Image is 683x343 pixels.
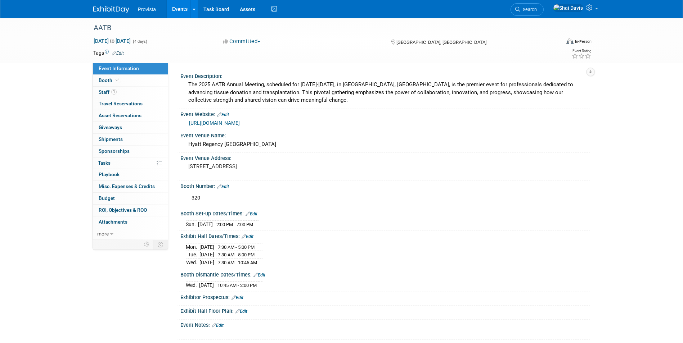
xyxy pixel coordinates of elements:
[109,38,116,44] span: to
[566,38,574,44] img: Format-Inperson.png
[93,169,168,180] a: Playbook
[572,49,591,53] div: Event Rating
[93,193,168,204] a: Budget
[180,208,590,218] div: Booth Set-up Dates/Times:
[97,231,109,237] span: more
[232,295,243,300] a: Edit
[98,160,111,166] span: Tasks
[218,252,255,257] span: 7:30 AM - 5:00 PM
[511,3,544,16] a: Search
[99,195,115,201] span: Budget
[93,87,168,98] a: Staff1
[246,211,257,216] a: Edit
[99,124,122,130] span: Giveaways
[180,130,590,139] div: Event Venue Name:
[91,22,549,35] div: AATB
[180,269,590,279] div: Booth Dismantle Dates/Times:
[99,101,143,106] span: Travel Reservations
[216,222,253,227] span: 2:00 PM - 7:00 PM
[99,113,141,118] span: Asset Reservations
[220,38,263,45] button: Committed
[187,191,511,205] div: 320
[217,112,229,117] a: Edit
[189,120,240,126] a: [URL][DOMAIN_NAME]
[199,243,214,251] td: [DATE]
[99,207,147,213] span: ROI, Objectives & ROO
[111,89,117,95] span: 1
[180,320,590,329] div: Event Notes:
[180,306,590,315] div: Exhibit Hall Floor Plan:
[93,157,168,169] a: Tasks
[93,63,168,74] a: Event Information
[99,65,139,71] span: Event Information
[93,205,168,216] a: ROI, Objectives & ROO
[198,220,213,228] td: [DATE]
[93,216,168,228] a: Attachments
[235,309,247,314] a: Edit
[242,234,253,239] a: Edit
[180,153,590,162] div: Event Venue Address:
[186,243,199,251] td: Mon.
[93,98,168,110] a: Travel Reservations
[99,219,127,225] span: Attachments
[153,240,168,249] td: Toggle Event Tabs
[93,122,168,133] a: Giveaways
[93,49,124,56] td: Tags
[141,240,153,249] td: Personalize Event Tab Strip
[520,7,537,12] span: Search
[218,244,255,250] span: 7:30 AM - 5:00 PM
[253,273,265,278] a: Edit
[186,139,585,150] div: Hyatt Regency [GEOGRAPHIC_DATA]
[212,323,224,328] a: Edit
[186,220,198,228] td: Sun.
[93,146,168,157] a: Sponsorships
[217,184,229,189] a: Edit
[218,260,257,265] span: 7:30 AM - 10:45 AM
[93,6,129,13] img: ExhibitDay
[93,110,168,122] a: Asset Reservations
[180,231,590,240] div: Exhibit Hall Dates/Times:
[93,181,168,192] a: Misc. Expenses & Credits
[93,75,168,86] a: Booth
[99,171,120,177] span: Playbook
[180,292,590,301] div: Exhibitor Prospectus:
[199,282,214,289] td: [DATE]
[112,51,124,56] a: Edit
[199,259,214,266] td: [DATE]
[93,38,131,44] span: [DATE] [DATE]
[186,251,199,259] td: Tue.
[188,163,343,170] pre: [STREET_ADDRESS]
[575,39,592,44] div: In-Person
[99,136,123,142] span: Shipments
[138,6,156,12] span: Provista
[186,79,585,106] div: The 2025 AATB Annual Meeting, scheduled for [DATE]-[DATE], in [GEOGRAPHIC_DATA], [GEOGRAPHIC_DATA...
[132,39,147,44] span: (4 days)
[99,89,117,95] span: Staff
[180,71,590,80] div: Event Description:
[553,4,583,12] img: Shai Davis
[99,77,121,83] span: Booth
[116,78,119,82] i: Booth reservation complete
[180,109,590,118] div: Event Website:
[186,282,199,289] td: Wed.
[518,37,592,48] div: Event Format
[99,183,155,189] span: Misc. Expenses & Credits
[217,283,257,288] span: 10:45 AM - 2:00 PM
[93,134,168,145] a: Shipments
[396,40,486,45] span: [GEOGRAPHIC_DATA], [GEOGRAPHIC_DATA]
[199,251,214,259] td: [DATE]
[180,181,590,190] div: Booth Number:
[93,228,168,240] a: more
[99,148,130,154] span: Sponsorships
[186,259,199,266] td: Wed.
